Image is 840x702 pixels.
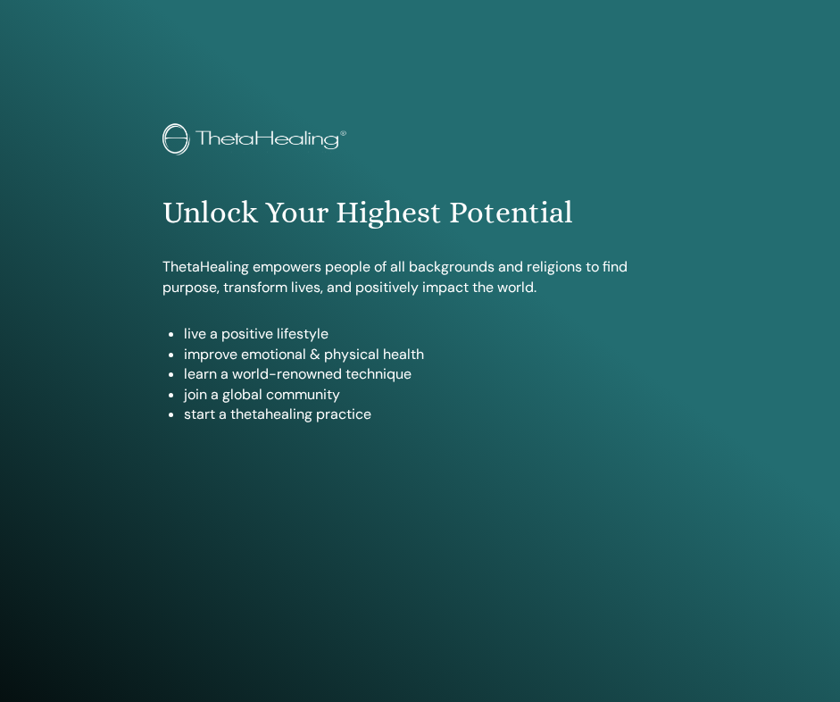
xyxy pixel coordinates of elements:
[184,345,678,364] li: improve emotional & physical health
[184,364,678,384] li: learn a world-renowned technique
[162,257,678,297] p: ThetaHealing empowers people of all backgrounds and religions to find purpose, transform lives, a...
[162,195,678,231] h1: Unlock Your Highest Potential
[184,324,678,344] li: live a positive lifestyle
[184,385,678,405] li: join a global community
[184,405,678,424] li: start a thetahealing practice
